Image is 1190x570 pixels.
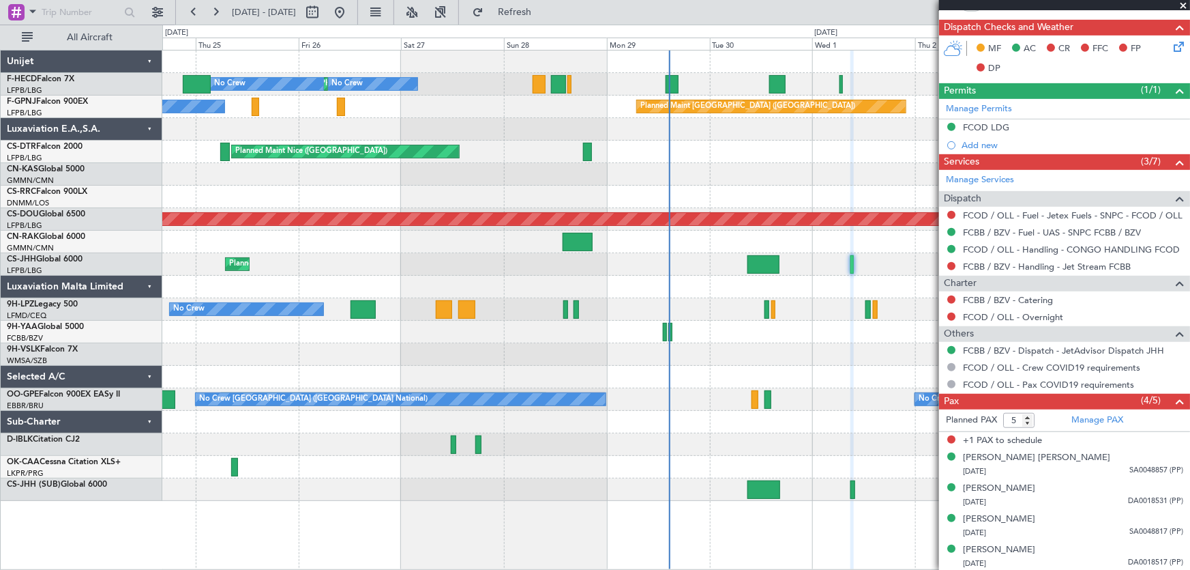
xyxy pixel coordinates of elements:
[710,38,813,50] div: Tue 30
[7,458,121,466] a: OK-CAACessna Citation XLS+
[7,210,85,218] a: CS-DOUGlobal 6500
[963,227,1141,238] a: FCBB / BZV - Fuel - UAS - SNPC FCBB / BZV
[199,389,428,410] div: No Crew [GEOGRAPHIC_DATA] ([GEOGRAPHIC_DATA] National)
[988,42,1001,56] span: MF
[944,154,979,170] span: Services
[7,143,36,151] span: CS-DTR
[1092,42,1108,56] span: FFC
[963,122,1009,133] div: FCOD LDG
[944,394,959,410] span: Pax
[944,83,976,99] span: Permits
[7,165,85,173] a: CN-KASGlobal 5000
[7,243,54,253] a: GMMN/CMN
[7,345,40,354] span: 9H-VSLK
[7,233,85,241] a: CN-RAKGlobal 6000
[1024,42,1036,56] span: AC
[963,244,1180,255] a: FCOD / OLL - Handling - CONGO HANDLING FCOD
[1141,83,1161,97] span: (1/1)
[7,401,44,411] a: EBBR/BRU
[173,299,205,319] div: No Crew
[7,390,39,399] span: OO-GPE
[812,38,915,50] div: Wed 1
[7,75,74,83] a: F-HECDFalcon 7X
[229,254,444,274] div: Planned Maint [GEOGRAPHIC_DATA] ([GEOGRAPHIC_DATA])
[401,38,504,50] div: Sat 27
[963,543,1035,557] div: [PERSON_NAME]
[963,482,1035,496] div: [PERSON_NAME]
[7,311,46,321] a: LFMD/CEQ
[7,175,54,186] a: GMMN/CMN
[15,27,148,48] button: All Aircraft
[946,414,997,427] label: Planned PAX
[504,38,607,50] div: Sun 28
[963,497,986,507] span: [DATE]
[963,451,1110,465] div: [PERSON_NAME] [PERSON_NAME]
[42,2,120,23] input: Trip Number
[988,62,1000,76] span: DP
[7,266,42,276] a: LFPB/LBG
[963,379,1134,390] a: FCOD / OLL - Pax COVID19 requirements
[7,356,47,366] a: WMSA/SZB
[1128,496,1183,507] span: DA0018531 (PP)
[332,74,363,94] div: No Crew
[963,261,1131,272] a: FCBB / BZV - Handling - Jet Stream FCBB
[814,27,837,39] div: [DATE]
[7,85,42,96] a: LFPB/LBG
[1129,526,1183,538] span: SA0048817 (PP)
[7,153,42,163] a: LFPB/LBG
[7,220,42,231] a: LFPB/LBG
[7,98,88,106] a: F-GPNJFalcon 900EX
[7,481,61,489] span: CS-JHH (SUB)
[1128,557,1183,569] span: DA0018517 (PP)
[7,210,39,218] span: CS-DOU
[7,436,33,444] span: D-IBLK
[7,436,80,444] a: D-IBLKCitation CJ2
[915,38,1018,50] div: Thu 2
[7,143,83,151] a: CS-DTRFalcon 2000
[944,276,977,291] span: Charter
[963,434,1042,448] span: +1 PAX to schedule
[7,323,38,331] span: 9H-YAA
[7,75,37,83] span: F-HECD
[214,74,246,94] div: No Crew
[7,458,40,466] span: OK-CAA
[7,98,36,106] span: F-GPNJ
[466,1,548,23] button: Refresh
[486,8,544,17] span: Refresh
[946,102,1012,116] a: Manage Permits
[963,558,986,569] span: [DATE]
[7,255,83,263] a: CS-JHHGlobal 6000
[919,389,1147,410] div: No Crew [GEOGRAPHIC_DATA] ([GEOGRAPHIC_DATA] National)
[235,141,387,162] div: Planned Maint Nice ([GEOGRAPHIC_DATA])
[1141,154,1161,169] span: (3/7)
[963,528,986,538] span: [DATE]
[299,38,402,50] div: Fri 26
[963,311,1063,323] a: FCOD / OLL - Overnight
[1141,393,1161,408] span: (4/5)
[944,20,1073,35] span: Dispatch Checks and Weather
[963,513,1035,526] div: [PERSON_NAME]
[7,345,78,354] a: 9H-VSLKFalcon 7X
[962,139,1183,151] div: Add new
[963,345,1164,356] a: FCBB / BZV - Dispatch - JetAdvisor Dispatch JHH
[963,294,1053,306] a: FCBB / BZV - Catering
[7,390,120,399] a: OO-GPEFalcon 900EX EASy II
[165,27,188,39] div: [DATE]
[946,173,1014,187] a: Manage Services
[232,6,296,18] span: [DATE] - [DATE]
[963,362,1140,373] a: FCOD / OLL - Crew COVID19 requirements
[963,210,1182,221] a: FCOD / OLL - Fuel - Jetex Fuels - SNPC - FCOD / OLL
[1071,414,1123,427] a: Manage PAX
[7,468,44,479] a: LKPR/PRG
[7,323,84,331] a: 9H-YAAGlobal 5000
[7,333,43,343] a: FCBB/BZV
[1131,42,1141,56] span: FP
[7,233,39,241] span: CN-RAK
[607,38,710,50] div: Mon 29
[640,96,855,117] div: Planned Maint [GEOGRAPHIC_DATA] ([GEOGRAPHIC_DATA])
[1129,465,1183,476] span: SA0048857 (PP)
[944,191,981,207] span: Dispatch
[7,300,34,309] span: 9H-LPZ
[35,33,144,42] span: All Aircraft
[7,481,107,489] a: CS-JHH (SUB)Global 6000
